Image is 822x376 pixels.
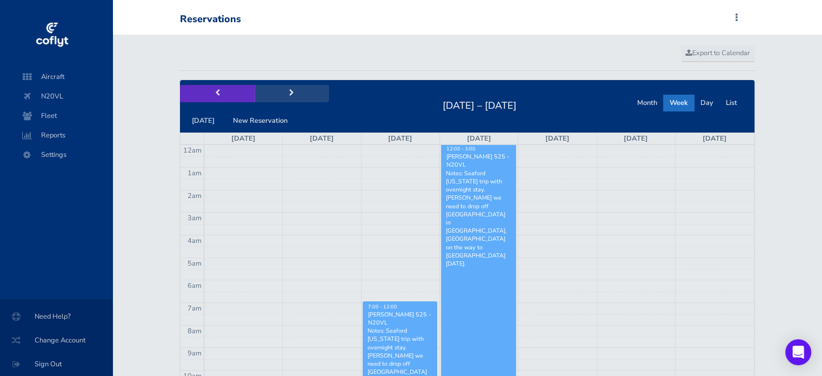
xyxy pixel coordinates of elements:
span: 7am [188,304,202,313]
div: Open Intercom Messenger [785,339,811,365]
div: [PERSON_NAME] 525 - N20VL [367,311,433,327]
span: 6am [188,281,202,291]
a: [DATE] [310,134,334,143]
span: 3am [188,213,202,223]
span: Export to Calendar [686,48,750,58]
span: 12:00 - 3:00 [446,146,476,152]
h2: [DATE] – [DATE] [436,97,523,112]
a: [DATE] [231,134,256,143]
span: Fleet [19,106,102,126]
button: Month [631,95,664,111]
span: Aircraft [19,67,102,87]
button: [DATE] [185,113,221,129]
span: Need Help? [13,307,99,326]
div: [PERSON_NAME] 525 - N20VL [446,153,511,169]
a: [DATE] [624,134,648,143]
span: N20VL [19,87,102,106]
a: [DATE] [703,134,727,143]
span: Change Account [13,331,99,350]
span: Reports [19,126,102,145]
a: [DATE] [388,134,412,143]
span: 8am [188,326,202,336]
button: next [255,85,329,102]
img: coflyt logo [34,19,70,51]
span: 7:00 - 12:00 [368,304,397,310]
a: Export to Calendar [681,45,755,62]
div: Reservations [180,14,241,25]
button: Day [694,95,720,111]
span: 2am [188,191,202,201]
span: 1am [188,168,202,178]
span: 12am [183,146,202,155]
span: Settings [19,145,102,164]
span: 9am [188,348,202,358]
span: Sign Out [13,354,99,374]
button: New Reservation [226,113,294,129]
a: [DATE] [545,134,570,143]
span: 4am [188,236,202,246]
p: Notes: Seaford [US_STATE] trip with overnight stay. [PERSON_NAME] we need to drop off [GEOGRAPHIC... [446,169,511,268]
button: Week [663,95,694,111]
span: 5am [188,259,202,268]
a: [DATE] [467,134,491,143]
button: prev [180,85,255,102]
button: List [719,95,744,111]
